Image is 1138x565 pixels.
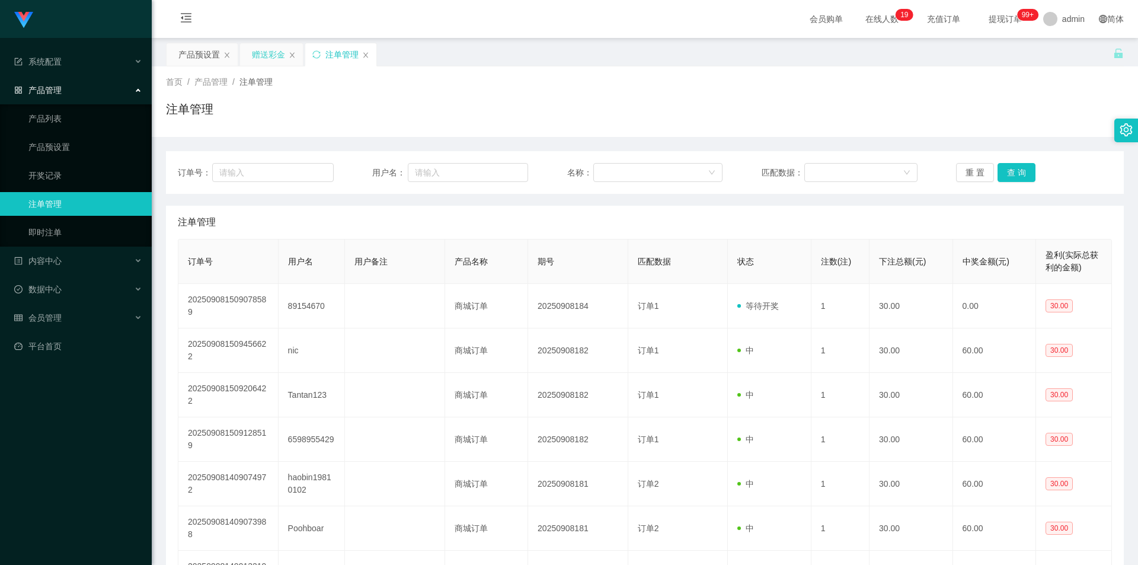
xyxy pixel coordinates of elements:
span: 状态 [737,257,754,266]
td: 商城订单 [445,284,528,328]
td: 6598955429 [279,417,345,462]
td: 20250908184 [528,284,628,328]
td: 202509081509206422 [178,373,279,417]
td: 20250908182 [528,328,628,373]
span: 注数(注) [821,257,851,266]
span: 中 [737,479,754,489]
td: Poohboar [279,506,345,551]
div: 产品预设置 [178,43,220,66]
td: 202509081509128519 [178,417,279,462]
td: 商城订单 [445,328,528,373]
span: 30.00 [1046,344,1073,357]
span: 产品管理 [194,77,228,87]
span: 订单1 [638,390,659,400]
span: 充值订单 [921,15,966,23]
td: 202509081509456622 [178,328,279,373]
input: 请输入 [212,163,333,182]
td: 30.00 [870,506,952,551]
span: 用户名： [372,167,408,179]
span: 期号 [538,257,554,266]
td: 商城订单 [445,462,528,506]
td: 1 [811,328,870,373]
span: 盈利(实际总获利的金额) [1046,250,1098,272]
span: 匹配数据 [638,257,671,266]
span: 订单1 [638,435,659,444]
h1: 注单管理 [166,100,213,118]
span: 订单2 [638,523,659,533]
span: 中奖金额(元) [963,257,1009,266]
span: 30.00 [1046,477,1073,490]
span: 产品名称 [455,257,488,266]
td: haobin19810102 [279,462,345,506]
span: 用户名 [288,257,313,266]
span: 中 [737,390,754,400]
td: nic [279,328,345,373]
span: / [187,77,190,87]
td: 202509081409073988 [178,506,279,551]
i: 图标: global [1099,15,1107,23]
i: 图标: profile [14,257,23,265]
td: 30.00 [870,417,952,462]
td: 商城订单 [445,373,528,417]
span: 30.00 [1046,388,1073,401]
i: 图标: setting [1120,123,1133,136]
span: 中 [737,346,754,355]
td: 30.00 [870,284,952,328]
td: 89154670 [279,284,345,328]
td: 20250908181 [528,462,628,506]
i: 图标: down [708,169,715,177]
a: 图标: dashboard平台首页 [14,334,142,358]
span: 会员管理 [14,313,62,323]
i: 图标: check-circle-o [14,285,23,293]
td: 202509081509078589 [178,284,279,328]
span: 30.00 [1046,433,1073,446]
span: 产品管理 [14,85,62,95]
i: 图标: table [14,314,23,322]
span: 中 [737,435,754,444]
button: 重 置 [956,163,994,182]
span: 注单管理 [239,77,273,87]
p: 9 [904,9,909,21]
button: 查 询 [998,163,1035,182]
span: 等待开奖 [737,301,779,311]
td: 202509081409074972 [178,462,279,506]
span: 订单1 [638,346,659,355]
i: 图标: unlock [1113,48,1124,59]
td: 1 [811,417,870,462]
a: 产品预设置 [28,135,142,159]
span: 数据中心 [14,285,62,294]
div: 注单管理 [325,43,359,66]
span: 提现订单 [983,15,1028,23]
div: 赠送彩金 [252,43,285,66]
td: 0.00 [953,284,1036,328]
td: 30.00 [870,328,952,373]
span: 用户备注 [354,257,388,266]
sup: 1113 [1017,9,1038,21]
span: 订单2 [638,479,659,489]
td: 60.00 [953,506,1036,551]
span: 首页 [166,77,183,87]
span: 在线人数 [859,15,904,23]
img: logo.9652507e.png [14,12,33,28]
td: 1 [811,284,870,328]
td: 1 [811,462,870,506]
i: 图标: form [14,58,23,66]
span: 注单管理 [178,215,216,229]
i: 图标: down [903,169,910,177]
span: 订单号： [178,167,212,179]
td: 60.00 [953,462,1036,506]
span: 匹配数据： [762,167,804,179]
span: 名称： [567,167,593,179]
td: 60.00 [953,417,1036,462]
td: 商城订单 [445,506,528,551]
span: 订单号 [188,257,213,266]
td: 20250908181 [528,506,628,551]
td: 20250908182 [528,373,628,417]
td: 60.00 [953,328,1036,373]
td: 30.00 [870,373,952,417]
span: 30.00 [1046,299,1073,312]
a: 开奖记录 [28,164,142,187]
td: 1 [811,373,870,417]
input: 请输入 [408,163,528,182]
i: 图标: sync [312,50,321,59]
